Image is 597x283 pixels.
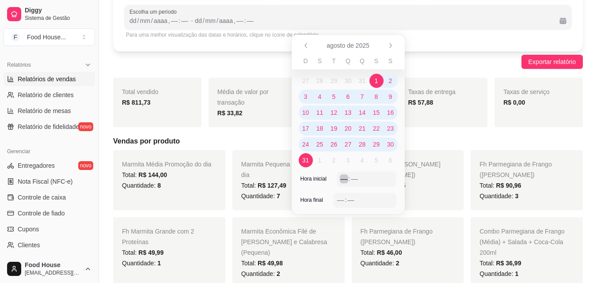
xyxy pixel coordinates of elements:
strong: R$ 57,88 [408,99,433,106]
span: Controle de fiado [18,209,65,218]
span: Exportar relatório [529,57,576,67]
span: 5 [332,92,336,101]
span: quinta-feira, 4 de setembro de 2025 [355,153,369,167]
span: 7 [277,192,280,200]
div: Data inicial [129,15,189,26]
div: : [344,196,347,204]
span: 8 [375,92,378,101]
span: 22 [373,124,380,133]
strong: R$ 0,00 [503,99,525,106]
span: quarta-feira, 6 de agosto de 2025 selecionado [341,90,355,104]
span: 31 [359,76,366,85]
span: 27 [345,140,352,149]
span: terça-feira, 19 de agosto de 2025 selecionado [327,121,341,136]
span: Controle de caixa [18,193,66,202]
span: 16 [387,108,394,117]
span: Relatório de mesas [18,106,71,115]
span: Fh Parmegiana de Frango ([PERSON_NAME]) [479,161,551,178]
span: 4 [318,92,322,101]
span: R$ 46,00 [377,249,402,256]
span: quinta-feira, 21 de agosto de 2025 selecionado [355,121,369,136]
span: 20 [345,124,352,133]
div: mês, Data final, [205,16,217,25]
div: : [243,16,247,25]
div: dia, Data final, [194,16,203,25]
div: Calendário [292,35,405,214]
span: sábado, 2 de agosto de 2025 selecionado [384,74,398,88]
span: 8 [157,182,161,189]
span: 24 [302,140,309,149]
span: Quantidade: [479,270,518,277]
button: Próximo [384,38,398,53]
span: 28 [316,76,323,85]
div: : [347,174,351,183]
span: segunda-feira, 4 de agosto de 2025 selecionado [313,90,327,104]
span: Combo Parmegiana de Frango (Média) + Salada + Coca-Cola 200ml [479,228,564,256]
span: [EMAIL_ADDRESS][DOMAIN_NAME] [25,269,81,276]
span: sábado, 6 de setembro de 2025 [384,153,398,167]
span: R$ 49,99 [138,249,164,256]
span: segunda-feira, 1 de setembro de 2025 [313,153,327,167]
span: R$ 127,49 [258,182,286,189]
span: 3 [304,92,308,101]
div: Data final [195,15,552,26]
button: Calendário [556,14,570,28]
button: Select a team [4,28,95,46]
span: 19 [331,124,338,133]
div: : [178,16,181,25]
span: 2 [396,260,399,267]
table: agosto de 2025 [292,56,405,168]
span: segunda-feira, 25 de agosto de 2025 selecionado [313,137,327,151]
span: Relatórios [7,61,31,68]
div: , [233,16,236,25]
span: 21 [359,124,366,133]
span: domingo, 27 de julho de 2025 [299,74,313,88]
span: terça-feira, 5 de agosto de 2025 selecionado [327,90,341,104]
span: Intervalo selecionado: sexta-feira, 1 de agosto a domingo, 31 de agosto de 2025, sexta-feira, 1 d... [369,74,384,88]
span: Média de valor por transação [217,88,269,106]
span: quarta-feira, 30 de julho de 2025 [341,74,355,88]
span: R$ 90,96 [496,182,521,189]
span: 2 [332,156,336,165]
span: Quantidade: [241,192,280,200]
div: minuto, Data final, [246,16,255,25]
span: Q [346,57,350,65]
span: 12 [331,108,338,117]
span: Hoje, quinta-feira, 28 de agosto de 2025 selecionado [355,137,369,151]
button: Anterior [299,38,313,53]
div: minuto, Data inicial, [180,16,189,25]
span: R$ 36,99 [496,260,521,267]
span: Total: [241,260,283,267]
span: sábado, 9 de agosto de 2025 selecionado [384,90,398,104]
span: Total: [479,182,521,189]
span: Food House [25,261,81,269]
div: minuto, [350,174,359,183]
span: 28 [359,140,366,149]
span: quinta-feira, 14 de agosto de 2025 selecionado [355,106,369,120]
span: S [374,57,378,65]
div: Para uma melhor visualização das datas e horários, clique no ícone de calendário. [126,31,570,38]
span: 1 [318,156,322,165]
span: terça-feira, 2 de setembro de 2025 [327,153,341,167]
span: 6 [346,92,350,101]
span: sábado, 30 de agosto de 2025 selecionado [384,137,398,151]
span: Clientes [18,241,40,249]
span: quarta-feira, 20 de agosto de 2025 selecionado [341,121,355,136]
span: 10 [302,108,309,117]
span: 23 [387,124,394,133]
span: sexta-feira, 8 de agosto de 2025 selecionado [369,90,384,104]
span: sexta-feira, 15 de agosto de 2025 selecionado [369,106,384,120]
strong: R$ 33,82 [217,109,243,117]
span: Sistema de Gestão [25,15,91,22]
span: 30 [345,76,352,85]
span: agosto de 2025 [327,41,369,50]
span: - [191,15,193,26]
span: domingo, 24 de agosto de 2025 selecionado [299,137,313,151]
div: hora, Data inicial, [170,16,179,25]
span: 14 [359,108,366,117]
span: Taxas de entrega [408,88,455,95]
span: Marmita Pequena Promoção do dia [241,161,329,178]
span: 26 [331,140,338,149]
span: Marmita Econômica Filé de [PERSON_NAME] e Calabresa (Pequena) [241,228,327,256]
span: terça-feira, 29 de julho de 2025 [327,74,341,88]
